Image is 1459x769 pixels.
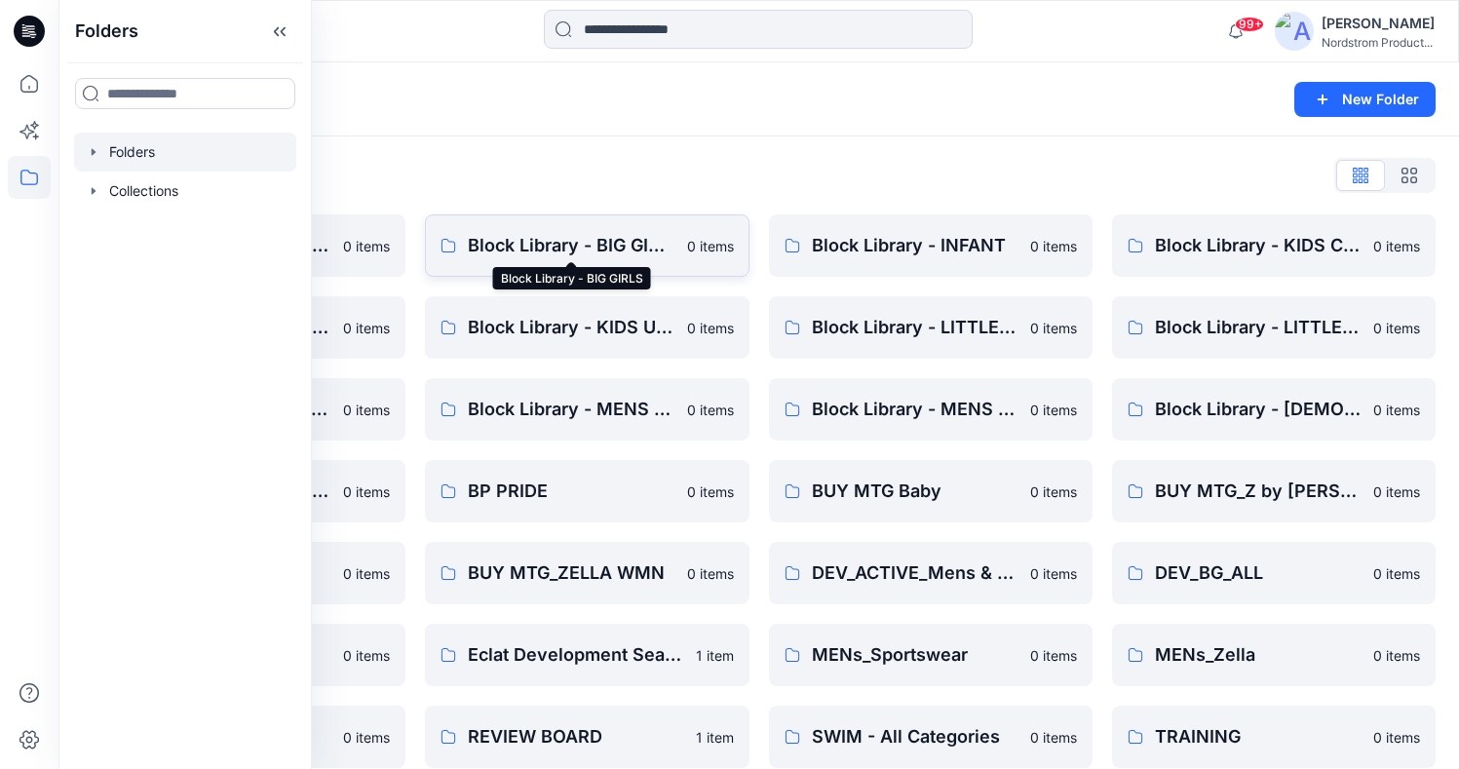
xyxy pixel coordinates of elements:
a: Block Library - MENS SLEEP & UNDERWEAR0 items [425,378,749,441]
a: MENs_Zella0 items [1112,624,1436,686]
p: MENs_Sportswear [812,641,1018,669]
p: 1 item [696,727,734,748]
p: 0 items [1030,481,1077,502]
a: TRAINING0 items [1112,706,1436,768]
p: BUY MTG_Z by [PERSON_NAME] Girls [1155,478,1362,505]
p: Block Library - MENS TAILORED [812,396,1018,423]
a: Block Library - MENS TAILORED0 items [769,378,1093,441]
p: 0 items [687,400,734,420]
p: 0 items [343,645,390,666]
p: BUY MTG_ZELLA WMN [468,559,674,587]
p: Block Library - KIDS UNDERWEAR ALL SIZES [468,314,674,341]
p: 0 items [343,236,390,256]
a: BP PRIDE0 items [425,460,749,522]
p: 0 items [343,318,390,338]
p: 0 items [1030,318,1077,338]
p: REVIEW BOARD [468,723,683,750]
a: DEV_BG_ALL0 items [1112,542,1436,604]
p: 0 items [1030,563,1077,584]
p: 0 items [1373,318,1420,338]
a: SWIM - All Categories0 items [769,706,1093,768]
p: 0 items [687,236,734,256]
p: SWIM - All Categories [812,723,1018,750]
p: Block Library - BIG GIRLS [468,232,674,259]
p: 0 items [1373,645,1420,666]
a: Block Library - [DEMOGRAPHIC_DATA] MENS - MISSY0 items [1112,378,1436,441]
p: 0 items [343,727,390,748]
a: BUY MTG_Z by [PERSON_NAME] Girls0 items [1112,460,1436,522]
p: 0 items [1030,236,1077,256]
p: 0 items [687,481,734,502]
p: Block Library - [DEMOGRAPHIC_DATA] MENS - MISSY [1155,396,1362,423]
p: BUY MTG Baby [812,478,1018,505]
img: avatar [1275,12,1314,51]
p: Eclat Development Seasons [468,641,683,669]
a: Block Library - INFANT0 items [769,214,1093,277]
button: New Folder [1294,82,1436,117]
p: 0 items [1373,481,1420,502]
p: 0 items [1030,645,1077,666]
a: Block Library - LITTLE GIRLS0 items [1112,296,1436,359]
p: DEV_BG_ALL [1155,559,1362,587]
p: 0 items [1373,236,1420,256]
p: 0 items [1373,400,1420,420]
p: 0 items [343,400,390,420]
p: Block Library - INFANT [812,232,1018,259]
a: REVIEW BOARD1 item [425,706,749,768]
a: DEV_ACTIVE_Mens & Kids0 items [769,542,1093,604]
p: Block Library - LITTLE BOYS [812,314,1018,341]
p: 0 items [687,318,734,338]
p: Block Library - MENS SLEEP & UNDERWEAR [468,396,674,423]
p: 0 items [1373,563,1420,584]
a: Block Library - LITTLE BOYS0 items [769,296,1093,359]
p: 0 items [343,563,390,584]
a: Block Library - BIG GIRLS0 items [425,214,749,277]
p: 0 items [1030,727,1077,748]
p: 0 items [343,481,390,502]
a: Block Library - KIDS UNDERWEAR ALL SIZES0 items [425,296,749,359]
a: BUY MTG Baby0 items [769,460,1093,522]
p: Block Library - LITTLE GIRLS [1155,314,1362,341]
a: Eclat Development Seasons1 item [425,624,749,686]
p: MENs_Zella [1155,641,1362,669]
div: [PERSON_NAME] [1322,12,1435,35]
a: Block Library - KIDS CPSC0 items [1112,214,1436,277]
a: MENs_Sportswear0 items [769,624,1093,686]
p: 0 items [687,563,734,584]
span: 99+ [1235,17,1264,32]
p: TRAINING [1155,723,1362,750]
p: 1 item [696,645,734,666]
p: DEV_ACTIVE_Mens & Kids [812,559,1018,587]
p: 0 items [1373,727,1420,748]
p: 0 items [1030,400,1077,420]
p: BP PRIDE [468,478,674,505]
div: Nordstrom Product... [1322,35,1435,50]
a: BUY MTG_ZELLA WMN0 items [425,542,749,604]
p: Block Library - KIDS CPSC [1155,232,1362,259]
